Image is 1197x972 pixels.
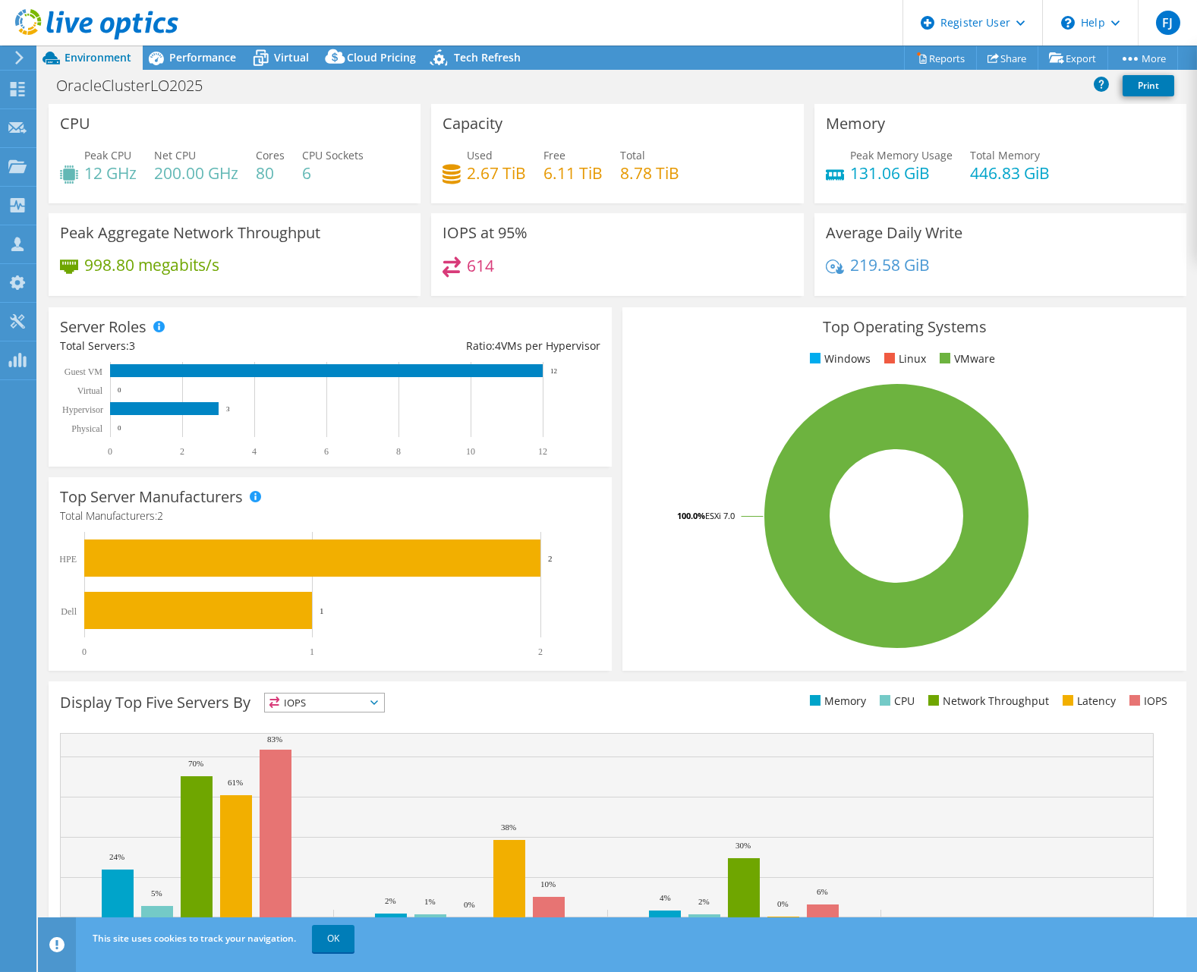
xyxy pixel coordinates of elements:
text: 2 [538,646,543,657]
span: Cores [256,148,285,162]
h3: Memory [826,115,885,132]
li: VMware [936,351,995,367]
span: Tech Refresh [454,50,521,64]
h4: 446.83 GiB [970,165,1050,181]
text: Hypervisor [62,404,103,415]
span: Cloud Pricing [347,50,416,64]
text: 24% [109,852,124,861]
div: Total Servers: [60,338,330,354]
li: Linux [880,351,926,367]
text: 0% [777,899,789,908]
span: FJ [1156,11,1180,35]
a: Print [1123,75,1174,96]
span: Virtual [274,50,309,64]
text: 10 [466,446,475,457]
li: Memory [806,693,866,709]
text: 8 [396,446,401,457]
text: Virtual [77,385,103,396]
h4: Total Manufacturers: [60,508,600,524]
h4: 998.80 megabits/s [84,256,219,273]
text: 61% [228,778,243,787]
li: Windows [806,351,871,367]
text: 12 [538,446,547,457]
h4: 200.00 GHz [154,165,238,181]
h3: Top Server Manufacturers [60,489,243,505]
text: 6% [817,887,828,896]
li: IOPS [1126,693,1167,709]
text: 0 [108,446,112,457]
h3: Peak Aggregate Network Throughput [60,225,320,241]
span: Total [620,148,645,162]
a: Reports [904,46,977,70]
h4: 80 [256,165,285,181]
text: 6 [324,446,329,457]
text: 83% [267,735,282,744]
text: 2 [180,446,184,457]
h4: 614 [467,257,494,274]
span: Peak Memory Usage [850,148,953,162]
text: Dell [61,606,77,617]
span: Used [467,148,493,162]
text: 2% [385,896,396,905]
text: 0 [118,424,121,432]
span: 3 [129,338,135,353]
text: 10% [540,879,556,889]
a: More [1107,46,1178,70]
h1: OracleClusterLO2025 [49,77,226,94]
text: 70% [188,759,203,768]
h3: IOPS at 95% [443,225,528,241]
text: 30% [736,841,751,850]
text: 4 [252,446,257,457]
span: Total Memory [970,148,1040,162]
text: Physical [71,423,102,434]
span: Free [543,148,565,162]
text: 5% [151,889,162,898]
span: Environment [65,50,131,64]
h3: Capacity [443,115,502,132]
h4: 8.78 TiB [620,165,679,181]
h3: Server Roles [60,319,146,335]
text: 1 [320,606,324,615]
text: 4% [660,893,671,902]
text: Guest VM [65,366,102,377]
h4: 2.67 TiB [467,165,526,181]
text: 2 [548,554,553,563]
span: Performance [169,50,236,64]
text: 1% [424,897,436,906]
h4: 12 GHz [84,165,137,181]
a: Export [1038,46,1108,70]
text: 3 [226,405,230,413]
a: OK [312,925,354,952]
span: This site uses cookies to track your navigation. [93,932,296,945]
svg: \n [1061,16,1075,30]
a: Share [976,46,1038,70]
text: 0 [82,646,87,657]
text: 12 [550,367,557,375]
li: Network Throughput [925,693,1049,709]
li: Latency [1059,693,1116,709]
div: Ratio: VMs per Hypervisor [330,338,600,354]
text: 2% [698,897,710,906]
li: CPU [876,693,915,709]
tspan: ESXi 7.0 [705,510,735,521]
h3: CPU [60,115,90,132]
h4: 6.11 TiB [543,165,603,181]
span: 4 [495,338,501,353]
h4: 6 [302,165,364,181]
span: CPU Sockets [302,148,364,162]
h3: Average Daily Write [826,225,962,241]
span: IOPS [265,694,384,712]
h3: Top Operating Systems [634,319,1174,335]
text: 0 [118,386,121,394]
text: HPE [59,554,77,565]
text: 38% [501,823,516,832]
h4: 131.06 GiB [850,165,953,181]
span: 2 [157,508,163,523]
span: Net CPU [154,148,196,162]
h4: 219.58 GiB [850,256,930,273]
text: 1 [310,646,314,657]
span: Peak CPU [84,148,131,162]
text: 0% [464,900,475,909]
tspan: 100.0% [677,510,705,521]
